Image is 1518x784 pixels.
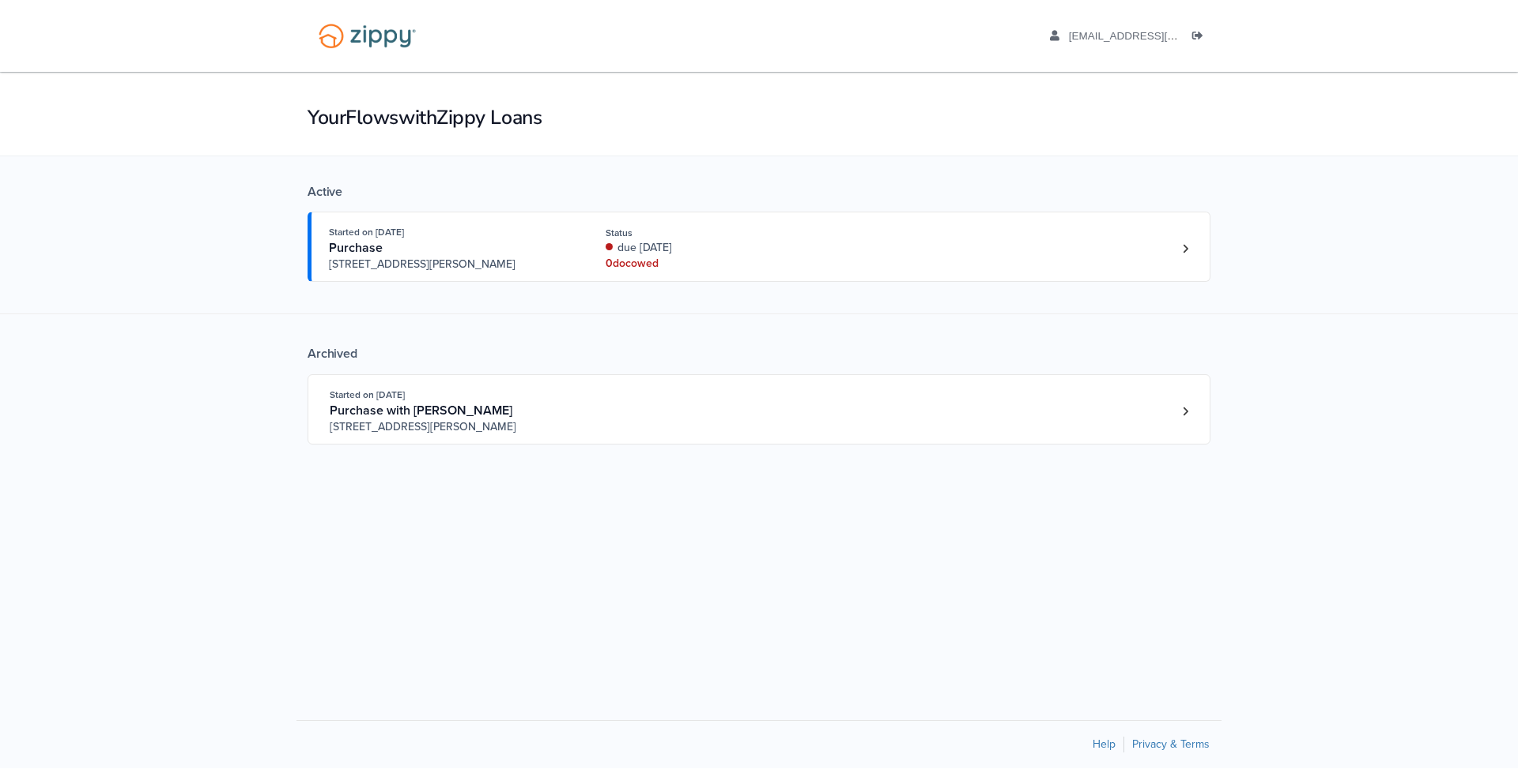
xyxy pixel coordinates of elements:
h1: Your Flows with Zippy Loans [308,104,1210,131]
span: [STREET_ADDRESS][PERSON_NAME] [329,257,570,272]
a: Loan number 4262877 [1173,400,1197,423]
a: Open loan 4263773 [308,212,1210,282]
span: Purchase with [PERSON_NAME] [330,403,512,418]
div: 0 doc owed [606,256,817,272]
div: Status [606,226,817,240]
a: Privacy & Terms [1132,737,1210,751]
div: due [DATE] [606,240,817,256]
span: Started on [DATE] [329,227,404,238]
a: Loan number 4263773 [1173,237,1197,261]
a: Open loan 4262877 [308,374,1210,445]
span: Started on [DATE] [330,389,405,400]
a: Log out [1192,30,1210,46]
span: alexandervazquez1030@gmail.com [1069,30,1250,42]
div: Archived [308,346,1210,362]
span: [STREET_ADDRESS][PERSON_NAME] [330,419,571,435]
a: edit profile [1050,30,1250,46]
img: Logo [308,16,426,56]
a: Help [1093,737,1116,751]
span: Purchase [329,240,383,256]
div: Active [308,184,1210,200]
